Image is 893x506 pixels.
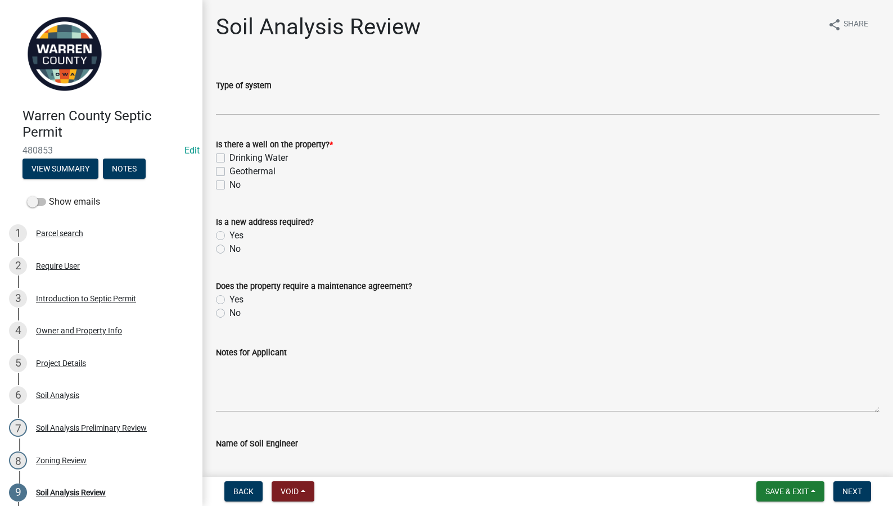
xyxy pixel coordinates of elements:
[765,487,809,496] span: Save & Exit
[36,295,136,302] div: Introduction to Septic Permit
[216,440,298,448] label: Name of Soil Engineer
[22,145,180,156] span: 480853
[229,178,241,192] label: No
[216,219,314,227] label: Is a new address required?
[216,349,287,357] label: Notes for Applicant
[103,165,146,174] wm-modal-confirm: Notes
[229,229,243,242] label: Yes
[229,306,241,320] label: No
[184,145,200,156] a: Edit
[844,18,868,31] span: Share
[36,327,122,335] div: Owner and Property Info
[36,391,79,399] div: Soil Analysis
[272,481,314,502] button: Void
[281,487,299,496] span: Void
[229,242,241,256] label: No
[22,12,107,96] img: Warren County, Iowa
[36,229,83,237] div: Parcel search
[103,159,146,179] button: Notes
[9,419,27,437] div: 7
[233,487,254,496] span: Back
[216,13,421,40] h1: Soil Analysis Review
[9,451,27,469] div: 8
[9,484,27,502] div: 9
[36,424,147,432] div: Soil Analysis Preliminary Review
[216,283,412,291] label: Does the property require a maintenance agreement?
[9,322,27,340] div: 4
[828,18,841,31] i: share
[36,457,87,464] div: Zoning Review
[36,262,80,270] div: Require User
[833,481,871,502] button: Next
[9,386,27,404] div: 6
[756,481,824,502] button: Save & Exit
[229,151,288,165] label: Drinking Water
[216,141,333,149] label: Is there a well on the property?
[216,82,272,90] label: Type of system
[36,359,86,367] div: Project Details
[9,257,27,275] div: 2
[224,481,263,502] button: Back
[819,13,877,35] button: shareShare
[36,489,106,496] div: Soil Analysis Review
[9,290,27,308] div: 3
[9,354,27,372] div: 5
[22,165,98,174] wm-modal-confirm: Summary
[842,487,862,496] span: Next
[22,159,98,179] button: View Summary
[27,195,100,209] label: Show emails
[229,293,243,306] label: Yes
[229,165,276,178] label: Geothermal
[9,224,27,242] div: 1
[184,145,200,156] wm-modal-confirm: Edit Application Number
[22,108,193,141] h4: Warren County Septic Permit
